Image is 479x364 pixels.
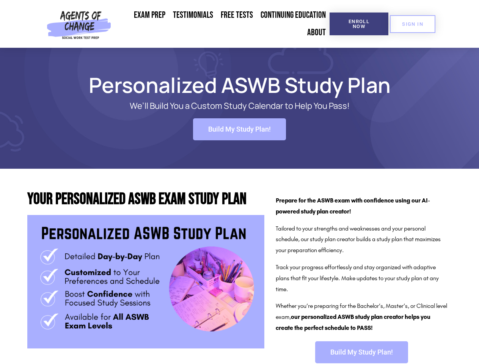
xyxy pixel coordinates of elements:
p: Tailored to your strengths and weaknesses and your personal schedule, our study plan creator buil... [276,223,448,256]
strong: Prepare for the ASWB exam with confidence using our AI-powered study plan creator! [276,197,430,215]
a: Testimonials [169,6,217,24]
p: Track your progress effortlessly and stay organized with adaptive plans that fit your lifestyle. ... [276,262,448,295]
a: Continuing Education [257,6,330,24]
h1: Personalized ASWB Study Plan [24,76,456,94]
b: our personalized ASWB study plan creator helps you create the perfect schedule to PASS! [276,313,430,331]
span: Build My Study Plan! [208,126,271,133]
a: Exam Prep [130,6,169,24]
nav: Menu [114,6,330,41]
span: SIGN IN [402,22,423,27]
a: SIGN IN [390,15,435,33]
a: About [303,24,330,41]
p: Whether you’re preparing for the Bachelor’s, Master’s, or Clinical level exam, [276,301,448,333]
a: Free Tests [217,6,257,24]
h2: Your Personalized ASWB Exam Study Plan [27,191,264,207]
a: Build My Study Plan! [193,118,286,140]
a: Enroll Now [330,13,388,35]
p: We’ll Build You a Custom Study Calendar to Help You Pass! [54,101,426,111]
span: Build My Study Plan! [330,349,393,356]
span: Enroll Now [342,19,376,29]
a: Build My Study Plan! [315,341,408,363]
